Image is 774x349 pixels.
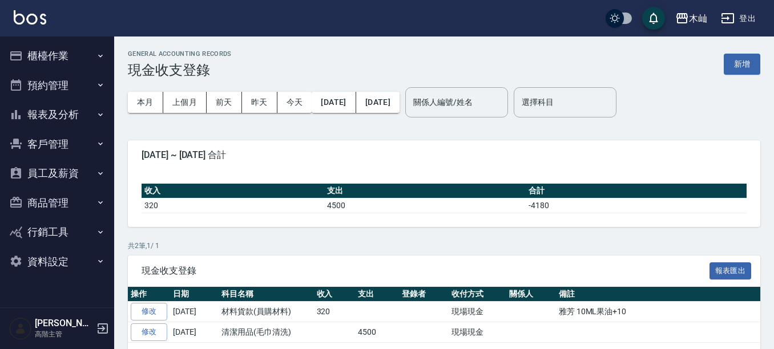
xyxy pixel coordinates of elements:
[35,318,93,329] h5: [PERSON_NAME]
[356,92,400,113] button: [DATE]
[142,184,324,198] th: 收入
[314,302,356,322] td: 320
[142,149,747,161] span: [DATE] ~ [DATE] 合計
[314,287,356,302] th: 收入
[170,322,219,343] td: [DATE]
[219,302,314,322] td: 材料貨款(員購材料)
[324,198,526,213] td: 4500
[163,92,207,113] button: 上個月
[142,265,709,277] span: 現金收支登錄
[170,287,219,302] th: 日期
[242,92,277,113] button: 昨天
[170,302,219,322] td: [DATE]
[5,217,110,247] button: 行銷工具
[5,188,110,218] button: 商品管理
[355,322,399,343] td: 4500
[449,302,506,322] td: 現場現金
[449,322,506,343] td: 現場現金
[5,159,110,188] button: 員工及薪資
[526,184,747,198] th: 合計
[671,7,712,30] button: 木屾
[526,198,747,213] td: -4180
[709,265,752,275] a: 報表匯出
[35,329,93,339] p: 高階主管
[399,287,449,302] th: 登錄者
[724,54,760,75] button: 新增
[219,322,314,343] td: 清潔用品(毛巾清洗)
[14,10,46,25] img: Logo
[128,62,232,78] h3: 現金收支登錄
[689,11,707,26] div: 木屾
[5,129,110,159] button: 客戶管理
[207,92,242,113] button: 前天
[128,50,232,58] h2: GENERAL ACCOUNTING RECORDS
[5,71,110,100] button: 預約管理
[219,287,314,302] th: 科目名稱
[128,287,170,302] th: 操作
[506,287,556,302] th: 關係人
[131,303,167,320] a: 修改
[312,92,356,113] button: [DATE]
[142,198,324,213] td: 320
[709,262,752,280] button: 報表匯出
[724,58,760,69] a: 新增
[5,41,110,71] button: 櫃檯作業
[355,287,399,302] th: 支出
[128,92,163,113] button: 本月
[131,323,167,341] a: 修改
[324,184,526,198] th: 支出
[449,287,506,302] th: 收付方式
[5,247,110,277] button: 資料設定
[642,7,665,30] button: save
[9,317,32,340] img: Person
[716,8,760,29] button: 登出
[5,100,110,129] button: 報表及分析
[277,92,312,113] button: 今天
[128,241,760,251] p: 共 2 筆, 1 / 1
